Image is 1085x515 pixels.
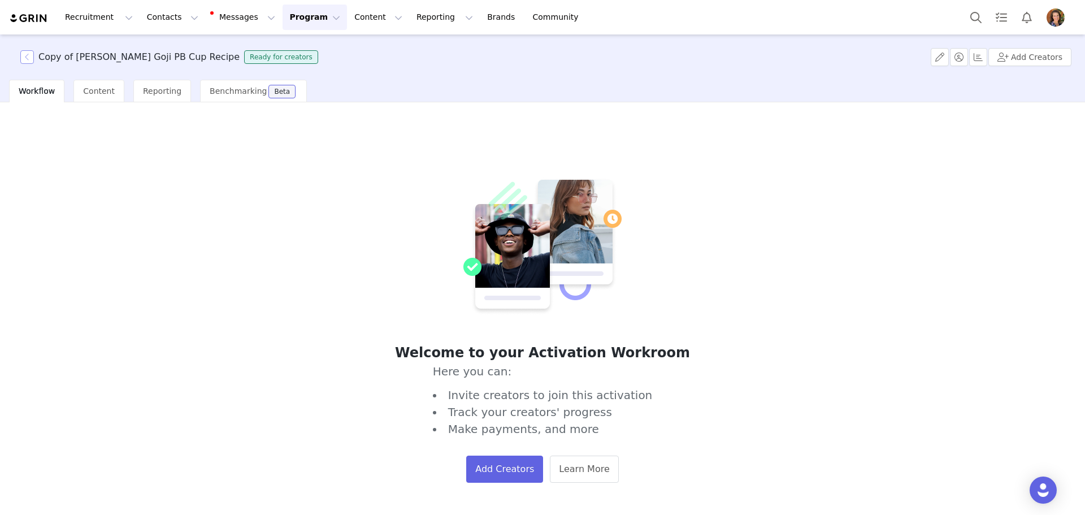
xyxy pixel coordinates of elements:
[348,5,409,30] button: Content
[143,86,181,96] span: Reporting
[244,50,318,64] span: Ready for creators
[206,5,282,30] button: Messages
[480,5,525,30] a: Brands
[433,421,653,438] li: Make payments, and more
[38,50,240,64] h3: Copy of [PERSON_NAME] Goji PB Cup Recipe
[433,404,653,421] li: Track your creators' progress
[989,5,1014,30] a: Tasks
[19,86,55,96] span: Workflow
[1030,477,1057,504] div: Open Intercom Messenger
[9,13,49,24] img: grin logo
[1047,8,1065,27] img: b1bf456a-9fcb-45d2-aad8-24038500a953.jpg
[274,88,290,95] div: Beta
[433,387,653,404] li: Invite creators to join this activation
[463,178,622,315] img: Welcome to your Activation Workroom
[550,456,618,483] a: Learn More
[210,86,267,96] span: Benchmarking
[433,363,653,438] span: Here you can:
[140,5,205,30] button: Contacts
[466,456,543,483] button: Add Creators
[1014,5,1039,30] button: Notifications
[20,50,323,64] span: [object Object]
[58,5,140,30] button: Recruitment
[988,48,1071,66] button: Add Creators
[410,5,480,30] button: Reporting
[83,86,115,96] span: Content
[964,5,988,30] button: Search
[526,5,591,30] a: Community
[283,5,347,30] button: Program
[1040,8,1076,27] button: Profile
[298,343,787,363] h1: Welcome to your Activation Workroom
